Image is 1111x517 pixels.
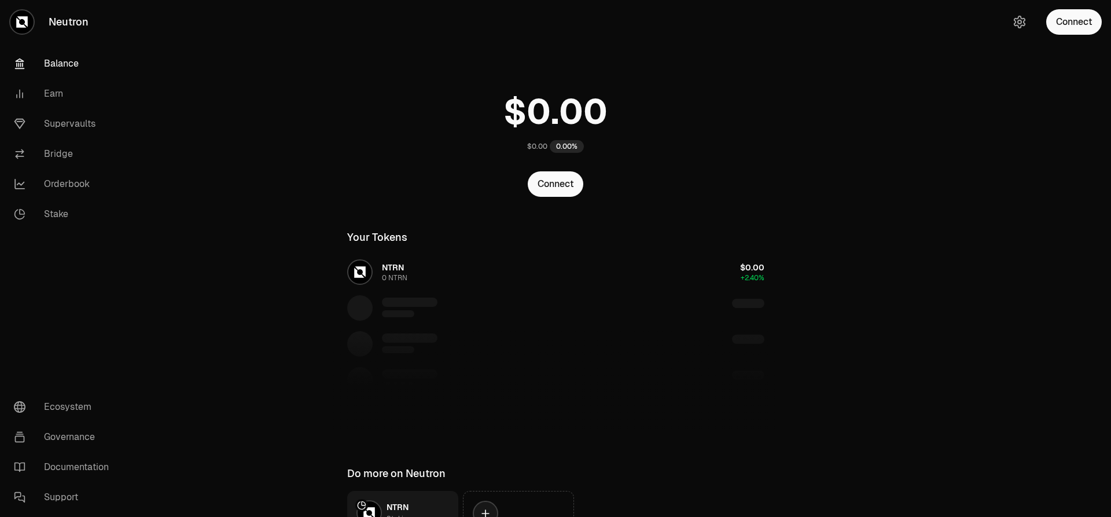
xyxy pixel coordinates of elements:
button: Connect [1046,9,1102,35]
a: Ecosystem [5,392,125,422]
a: Supervaults [5,109,125,139]
div: Do more on Neutron [347,465,446,482]
div: Your Tokens [347,229,407,245]
a: Documentation [5,452,125,482]
a: Governance [5,422,125,452]
a: Stake [5,199,125,229]
a: Bridge [5,139,125,169]
a: Support [5,482,125,512]
span: NTRN [387,502,409,512]
button: Connect [528,171,583,197]
a: Earn [5,79,125,109]
a: Balance [5,49,125,79]
div: $0.00 [527,142,547,151]
a: Orderbook [5,169,125,199]
div: 0.00% [550,140,584,153]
